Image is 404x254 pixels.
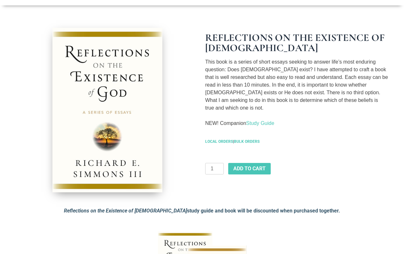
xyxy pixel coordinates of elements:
[205,139,233,144] a: LOCAL ORDERS
[246,120,274,126] a: Study Guide
[205,33,388,53] h1: Reflections on the Existence of [DEMOGRAPHIC_DATA]
[205,119,388,127] p: NEW! Companion
[205,139,388,144] p: |
[234,139,260,144] a: BULK ORDERS
[228,163,271,174] button: ADD TO CART
[64,208,187,214] em: Reflections on the Existence of [DEMOGRAPHIC_DATA]
[64,208,340,214] strong: study guide and book will be discounted when purchased together.
[205,163,224,174] input: Product quantity
[205,58,388,112] p: This book is a series of short essays seeking to answer life’s most enduring question: Does [DEMO...
[233,166,266,171] span: ADD TO CART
